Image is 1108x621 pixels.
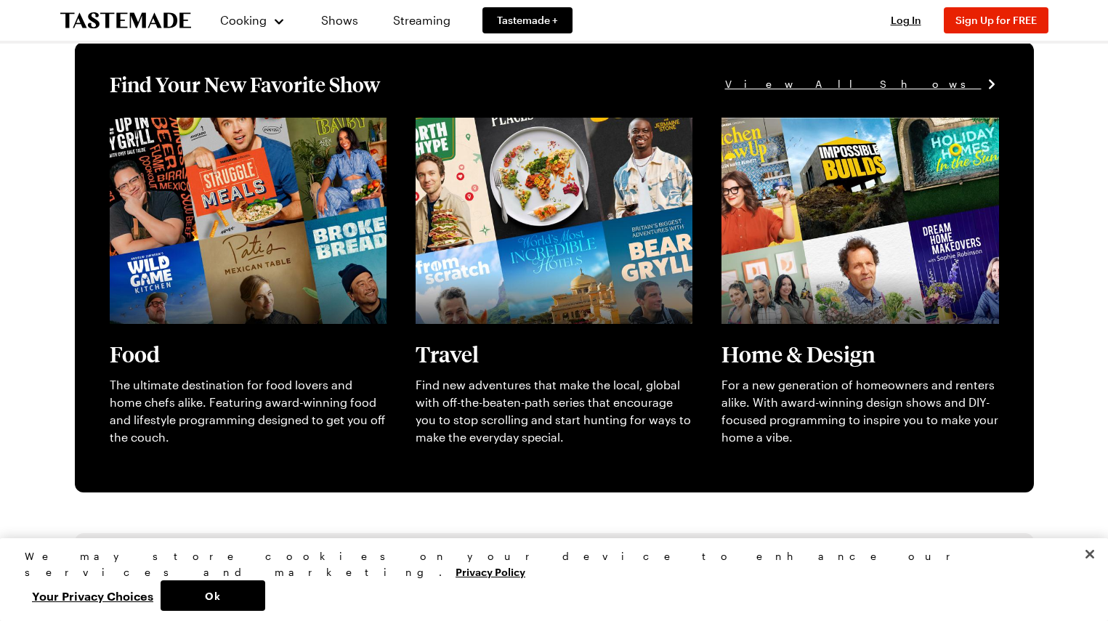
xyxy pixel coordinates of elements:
a: To Tastemade Home Page [60,12,191,29]
button: Cooking [220,3,286,38]
span: Sign Up for FREE [955,14,1037,26]
a: View full content for [object Object] [416,119,614,133]
button: Close [1074,538,1106,570]
span: Log In [891,14,921,26]
button: Log In [877,13,935,28]
button: Sign Up for FREE [944,7,1048,33]
div: Privacy [25,548,1071,611]
a: View All Shows [725,76,999,92]
button: Ok [161,580,265,611]
a: View full content for [object Object] [721,119,920,133]
span: Tastemade + [497,13,558,28]
span: View All Shows [725,76,982,92]
span: Cooking [220,13,267,27]
h1: Find Your New Favorite Show [110,71,380,97]
a: More information about your privacy, opens in a new tab [456,564,525,578]
button: Your Privacy Choices [25,580,161,611]
a: View full content for [object Object] [110,119,308,133]
div: We may store cookies on your device to enhance our services and marketing. [25,548,1071,580]
a: Tastemade + [482,7,573,33]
